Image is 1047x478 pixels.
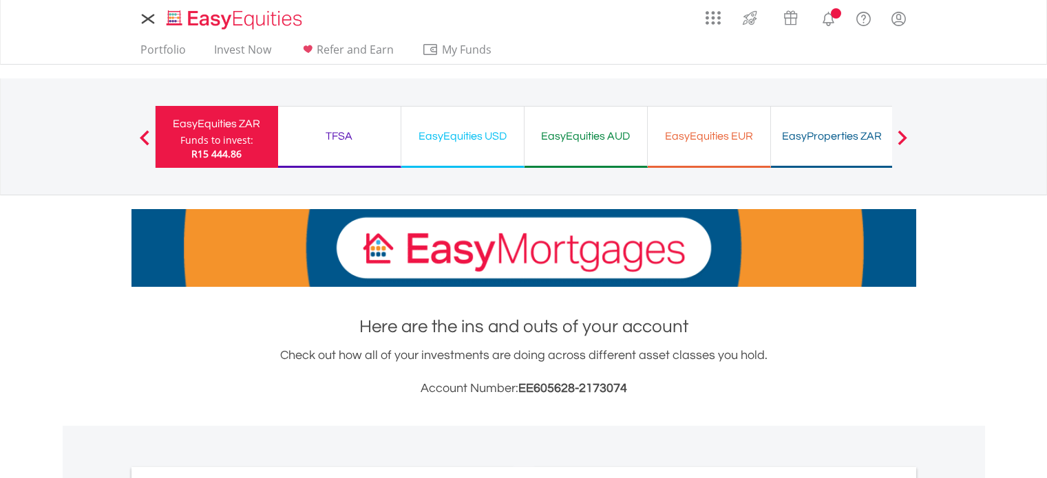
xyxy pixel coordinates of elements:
span: R15 444.86 [191,147,242,160]
span: Refer and Earn [317,42,394,57]
div: EasyEquities EUR [656,127,762,146]
div: EasyEquities USD [410,127,516,146]
a: AppsGrid [697,3,730,25]
h1: Here are the ins and outs of your account [131,314,916,339]
img: vouchers-v2.svg [779,7,802,29]
a: My Profile [881,3,916,34]
a: FAQ's and Support [846,3,881,31]
div: Funds to invest: [180,133,253,147]
span: My Funds [422,41,512,58]
div: EasyEquities ZAR [164,114,270,133]
a: Notifications [811,3,846,31]
h3: Account Number: [131,379,916,398]
a: Vouchers [770,3,811,29]
a: Refer and Earn [294,43,399,64]
a: Invest Now [209,43,277,64]
img: EasyMortage Promotion Banner [131,209,916,287]
a: Portfolio [135,43,191,64]
img: grid-menu-icon.svg [706,10,721,25]
div: EasyEquities AUD [533,127,639,146]
button: Next [889,137,916,151]
a: Home page [161,3,308,31]
button: Previous [131,137,158,151]
div: TFSA [286,127,392,146]
div: EasyProperties ZAR [779,127,885,146]
span: EE605628-2173074 [518,382,627,395]
img: EasyEquities_Logo.png [164,8,308,31]
div: Check out how all of your investments are doing across different asset classes you hold. [131,346,916,398]
img: thrive-v2.svg [739,7,761,29]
